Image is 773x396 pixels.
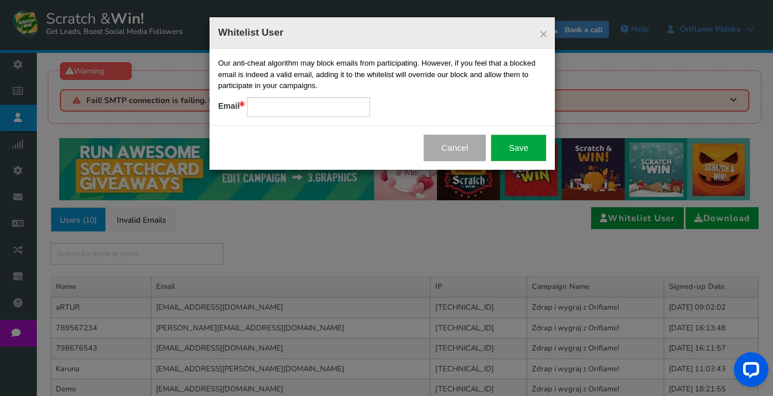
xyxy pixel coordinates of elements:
p: Our anti-cheat algorithm may block emails from participating. However, if you feel that a blocked... [218,58,546,92]
iframe: LiveChat chat widget [725,348,773,396]
span: × [539,25,548,43]
span: Whitelist User [218,27,283,38]
label: Email [218,101,245,112]
button: Save [491,135,546,161]
button: Cancel [424,135,486,161]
